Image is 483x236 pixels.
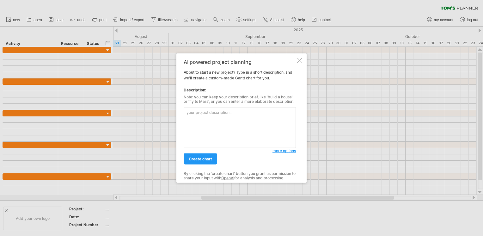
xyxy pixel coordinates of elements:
[189,157,212,161] span: create chart
[272,148,296,154] a: more options
[184,153,217,165] a: create chart
[184,59,296,177] div: About to start a new project? Type in a short description, and we'll create a custom-made Gantt c...
[184,59,296,65] div: AI powered project planning
[221,176,234,180] a: OpenAI
[184,95,296,104] div: Note: you can keep your description brief, like 'build a house' or 'fly to Mars', or you can ente...
[184,171,296,181] div: By clicking the 'create chart' button you grant us permission to share your input with for analys...
[184,87,296,93] div: Description:
[272,148,296,153] span: more options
